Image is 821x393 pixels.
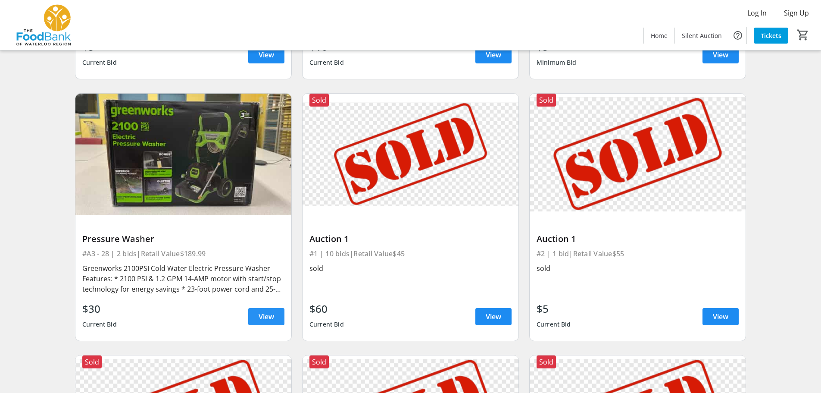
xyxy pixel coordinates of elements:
div: Auction 1 [309,234,512,244]
a: Tickets [754,28,788,44]
span: View [486,311,501,322]
a: View [248,46,284,63]
a: Home [644,28,674,44]
div: $5 [537,301,571,317]
span: View [713,50,728,60]
span: Log In [747,8,767,18]
a: View [248,308,284,325]
span: View [259,311,274,322]
a: View [475,308,512,325]
button: Help [729,27,746,44]
a: View [702,46,739,63]
img: Pressure Washer [75,94,291,215]
div: Sold [537,355,556,368]
span: Tickets [761,31,781,40]
div: $60 [309,301,344,317]
div: Sold [537,94,556,107]
div: #2 | 1 bid | Retail Value $55 [537,248,739,260]
div: Greenworks 2100PSI Cold Water Electric Pressure Washer Features: * 2100 PSI & 1.2 GPM 14-AMP moto... [82,263,284,294]
a: View [475,46,512,63]
div: Sold [82,355,102,368]
div: Sold [309,355,329,368]
a: View [702,308,739,325]
div: $30 [82,301,117,317]
div: sold [309,263,512,274]
div: #1 | 10 bids | Retail Value $45 [309,248,512,260]
div: Current Bid [82,55,117,70]
div: Auction 1 [537,234,739,244]
div: Current Bid [309,317,344,332]
img: Auction 1 [303,94,518,215]
div: Current Bid [537,317,571,332]
button: Log In [740,6,774,20]
div: Pressure Washer [82,234,284,244]
div: Minimum Bid [537,55,577,70]
img: The Food Bank of Waterloo Region's Logo [5,3,82,47]
span: View [259,50,274,60]
span: View [486,50,501,60]
a: Silent Auction [675,28,729,44]
span: Silent Auction [682,31,722,40]
span: View [713,311,728,322]
div: Current Bid [82,317,117,332]
div: Sold [309,94,329,107]
span: Home [651,31,668,40]
div: Current Bid [309,55,344,70]
div: sold [537,263,739,274]
button: Sign Up [777,6,816,20]
button: Cart [795,27,811,43]
div: #A3 - 28 | 2 bids | Retail Value $189.99 [82,248,284,260]
span: Sign Up [784,8,809,18]
img: Auction 1 [530,94,746,215]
